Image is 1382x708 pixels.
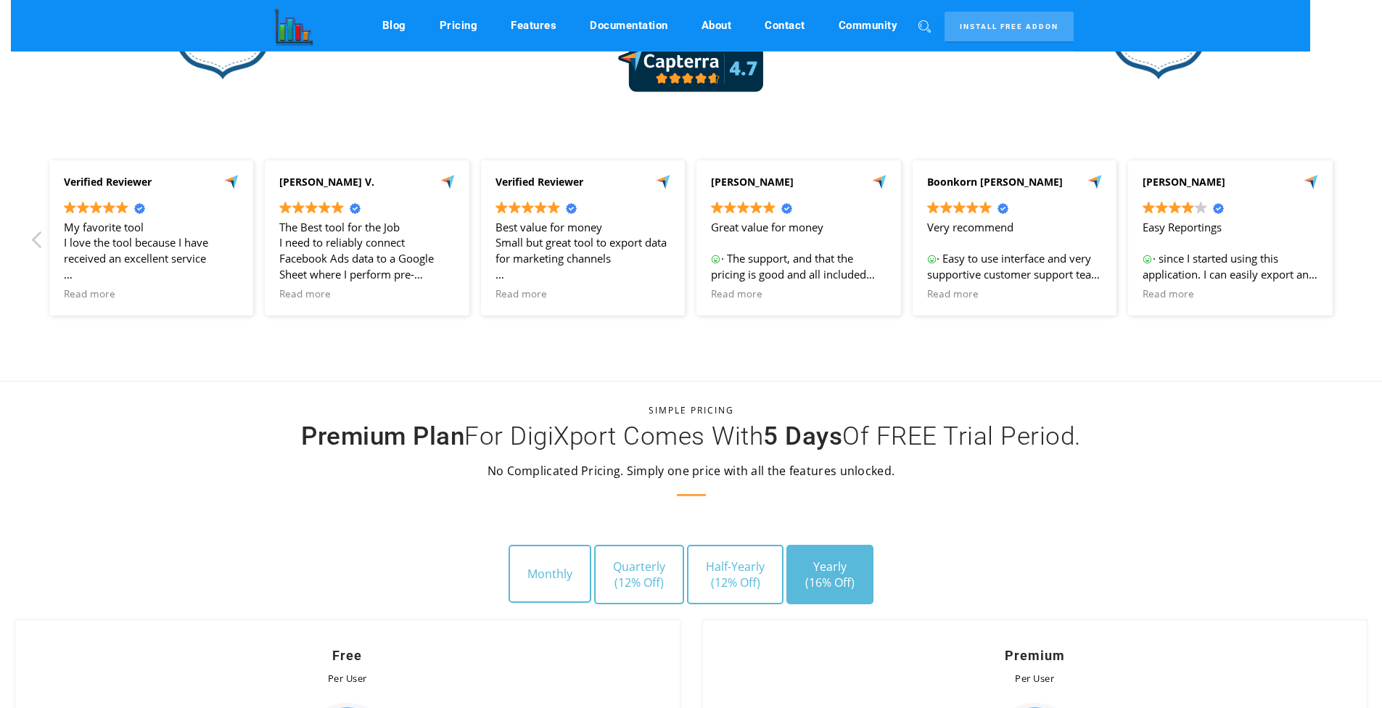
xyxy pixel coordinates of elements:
a: Contact [765,12,805,39]
iframe: Chat Widget [1309,638,1382,708]
button: Half-Yearly(12% Off) [687,545,783,604]
b: 5 Days [763,421,842,451]
button: Quarterly(12% Off) [594,545,684,604]
span: (16% Off) [805,575,855,590]
span: Read more [927,287,979,301]
div: Per User [732,673,1338,685]
div: [PERSON_NAME] V. [279,175,454,189]
div: · The support, and that the pricing is good and all included · Deployment takes time, but is ok f... [711,220,886,283]
strong: Best value for money [495,220,602,234]
span: (12% Off) [613,575,665,590]
h4: Premium [732,649,1338,662]
a: Community [839,12,898,39]
a: Features [511,12,556,39]
div: [PERSON_NAME] [1143,175,1317,189]
span: Read more [279,287,331,301]
strong: Very recommend [927,220,1013,234]
div: Verified Reviewer [495,175,670,189]
div: Boonkorn [PERSON_NAME] [927,175,1102,189]
a: About [702,12,732,39]
a: Documentation [590,12,668,39]
div: I love the tool because I have received an excellent service · It has all integrations that I nee... [64,220,239,283]
b: Premium Plan [301,421,464,451]
span: Read more [1143,287,1194,301]
strong: My favorite tool [64,220,144,234]
div: Previous review [30,229,45,258]
div: [PERSON_NAME] [711,175,886,189]
a: Blog [382,12,406,39]
a: Pricing [440,12,478,39]
button: Yearly(16% Off) [786,545,873,604]
h4: Free [44,649,651,662]
strong: The Best tool for the Job [279,220,400,234]
span: Read more [711,287,762,301]
button: Monthly [509,545,591,603]
strong: Easy Reportings [1143,220,1222,234]
a: Install Free Addon [945,12,1074,43]
span: (12% Off) [706,575,765,590]
span: Read more [64,287,115,301]
span: Read more [495,287,547,301]
div: I need to reliably connect Facebook Ads data to a Google Sheet where I perform pre-processing on ... [279,220,454,283]
div: Small but great tool to export data for marketing channels · Easy to use software and great data ... [495,220,670,283]
div: Per User [44,673,651,685]
img: deb4c8f067f0ddaaa86f9d4ef6e994ac.svg [618,45,763,92]
div: · Easy to use interface and very supportive customer support team · Data sources and variables ar... [927,220,1102,283]
div: Verified Reviewer [64,175,239,189]
strong: Great value for money [711,220,823,234]
div: · since I started using this application. I can easily export and manipulate data directly from g... [1143,220,1317,283]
